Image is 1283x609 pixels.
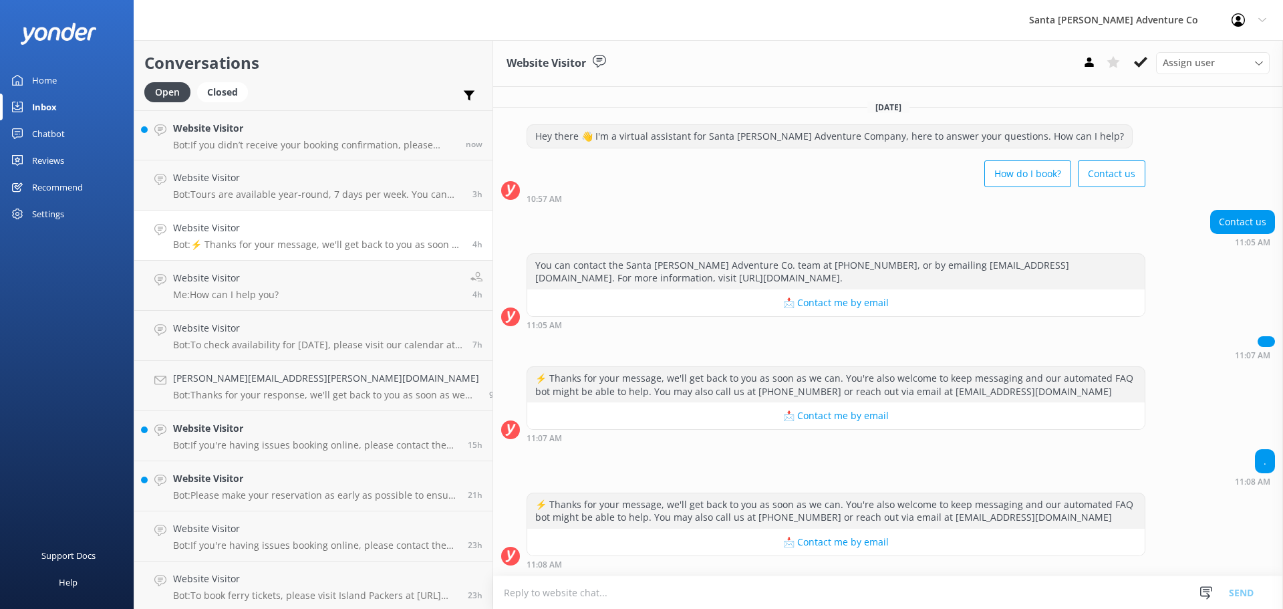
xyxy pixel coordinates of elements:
span: Sep 13 2025 11:08am (UTC -07:00) America/Tijuana [472,239,482,250]
h2: Conversations [144,50,482,76]
span: Sep 13 2025 03:23pm (UTC -07:00) America/Tijuana [466,138,482,150]
div: Home [32,67,57,94]
h4: Website Visitor [173,471,458,486]
div: Sep 13 2025 11:08am (UTC -07:00) America/Tijuana [1235,477,1275,486]
div: ⚡ Thanks for your message, we'll get back to you as soon as we can. You're also welcome to keep m... [527,493,1145,529]
p: Bot: If you're having issues booking online, please contact the Santa [PERSON_NAME] Adventure Co.... [173,439,458,451]
p: Bot: ⚡ Thanks for your message, we'll get back to you as soon as we can. You're also welcome to k... [173,239,462,251]
a: Closed [197,84,255,99]
a: Website VisitorMe:How can I help you?4h [134,261,492,311]
strong: 11:05 AM [1235,239,1270,247]
h4: Website Visitor [173,421,458,436]
div: Sep 13 2025 11:07am (UTC -07:00) America/Tijuana [1235,350,1275,360]
p: Bot: If you're having issues booking online, please contact the Santa [PERSON_NAME] Adventure Co.... [173,539,458,552]
div: . [1256,450,1274,473]
div: Reviews [32,147,64,174]
div: Sep 13 2025 11:08am (UTC -07:00) America/Tijuana [527,560,1145,569]
div: Sep 13 2025 10:57am (UTC -07:00) America/Tijuana [527,194,1145,203]
div: You can contact the Santa [PERSON_NAME] Adventure Co. team at [PHONE_NUMBER], or by emailing [EMA... [527,254,1145,289]
a: Website VisitorBot:Please make your reservation as early as possible to ensure your trip date. Yo... [134,461,492,511]
strong: 11:07 AM [527,435,562,443]
a: Website VisitorBot:If you're having issues booking online, please contact the Santa [PERSON_NAME]... [134,511,492,562]
div: Help [59,569,78,596]
span: Sep 12 2025 03:29pm (UTC -07:00) America/Tijuana [468,590,482,601]
div: Sep 13 2025 11:07am (UTC -07:00) America/Tijuana [527,433,1145,443]
strong: 11:05 AM [527,322,562,330]
a: [PERSON_NAME][EMAIL_ADDRESS][PERSON_NAME][DOMAIN_NAME]Bot:Thanks for your response, we'll get bac... [134,361,492,411]
h3: Website Visitor [507,55,586,72]
button: 📩 Contact me by email [527,529,1145,556]
img: yonder-white-logo.png [20,23,97,45]
div: Support Docs [41,542,96,569]
button: Contact us [1078,160,1145,187]
span: Sep 12 2025 03:52pm (UTC -07:00) America/Tijuana [468,539,482,551]
div: Assign User [1156,52,1270,74]
button: 📩 Contact me by email [527,289,1145,316]
div: Closed [197,82,248,102]
div: Settings [32,201,64,227]
button: How do I book? [984,160,1071,187]
a: Website VisitorBot:To check availability for [DATE], please visit our calendar at [URL][DOMAIN_NA... [134,311,492,361]
span: Sep 13 2025 12:19pm (UTC -07:00) America/Tijuana [472,189,482,200]
h4: Website Visitor [173,271,279,285]
a: Website VisitorBot:If you're having issues booking online, please contact the Santa [PERSON_NAME]... [134,411,492,461]
h4: Website Visitor [173,521,458,536]
span: Sep 13 2025 10:26am (UTC -07:00) America/Tijuana [472,289,482,300]
div: Inbox [32,94,57,120]
a: Website VisitorBot:⚡ Thanks for your message, we'll get back to you as soon as we can. You're als... [134,211,492,261]
h4: Website Visitor [173,170,462,185]
a: Website VisitorBot:Tours are available year-round, 7 days per week. You can check availability fo... [134,160,492,211]
span: Assign user [1163,55,1215,70]
div: Contact us [1211,211,1274,233]
p: Bot: If you didn’t receive your booking confirmation, please email us at [EMAIL_ADDRESS][DOMAIN_N... [173,139,456,151]
h4: Website Visitor [173,321,462,336]
strong: 11:08 AM [527,561,562,569]
h4: Website Visitor [173,221,462,235]
h4: [PERSON_NAME][EMAIL_ADDRESS][PERSON_NAME][DOMAIN_NAME] [173,371,479,386]
span: [DATE] [867,102,909,113]
div: ⚡ Thanks for your message, we'll get back to you as soon as we can. You're also welcome to keep m... [527,367,1145,402]
strong: 11:08 AM [1235,478,1270,486]
div: Sep 13 2025 11:05am (UTC -07:00) America/Tijuana [1210,237,1275,247]
a: Website VisitorBot:If you didn’t receive your booking confirmation, please email us at [EMAIL_ADD... [134,110,492,160]
p: Bot: Tours are available year-round, 7 days per week. You can check availability for specific dat... [173,189,462,201]
h4: Website Visitor [173,572,458,586]
h4: Website Visitor [173,121,456,136]
p: Bot: To check availability for [DATE], please visit our calendar at [URL][DOMAIN_NAME]. [173,339,462,351]
a: Open [144,84,197,99]
div: Recommend [32,174,83,201]
span: Sep 12 2025 05:47pm (UTC -07:00) America/Tijuana [468,489,482,501]
p: Bot: Thanks for your response, we'll get back to you as soon as we can during opening hours. [173,389,479,401]
p: Bot: To book ferry tickets, please visit Island Packers at [URL][DOMAIN_NAME]. [173,590,458,602]
button: 📩 Contact me by email [527,402,1145,429]
div: Chatbot [32,120,65,147]
p: Bot: Please make your reservation as early as possible to ensure your trip date. You can view liv... [173,489,458,501]
strong: 11:07 AM [1235,352,1270,360]
div: Open [144,82,190,102]
p: Me: How can I help you? [173,289,279,301]
strong: 10:57 AM [527,195,562,203]
div: Hey there 👋 I'm a virtual assistant for Santa [PERSON_NAME] Adventure Company, here to answer you... [527,125,1132,148]
span: Sep 13 2025 05:29am (UTC -07:00) America/Tijuana [489,389,499,400]
span: Sep 12 2025 11:42pm (UTC -07:00) America/Tijuana [468,439,482,451]
span: Sep 13 2025 07:59am (UTC -07:00) America/Tijuana [472,339,482,350]
div: Sep 13 2025 11:05am (UTC -07:00) America/Tijuana [527,320,1145,330]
